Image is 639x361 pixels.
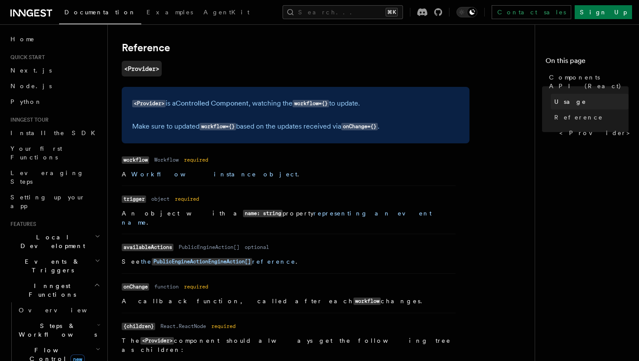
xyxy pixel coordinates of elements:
a: Setting up your app [7,189,102,214]
a: Usage [551,94,629,109]
a: Examples [141,3,198,23]
kbd: ⌘K [386,8,398,17]
dd: required [175,195,199,202]
a: Python [7,94,102,109]
a: Next.js [7,63,102,78]
a: representing an event name [122,210,432,226]
code: name: string [243,210,283,217]
span: Examples [146,9,193,16]
p: The component should always get the following tree as children: [122,336,456,354]
a: Documentation [59,3,141,24]
a: AgentKit [198,3,255,23]
a: <Provider> [556,125,629,141]
dd: required [184,283,208,290]
a: Your first Functions [7,141,102,165]
a: Components API (React) [546,70,629,94]
span: Steps & Workflows [15,321,97,339]
dd: React.ReactNode [160,323,206,330]
span: Reference [554,113,603,122]
code: availableActions [122,244,173,251]
h4: On this page [546,56,629,70]
button: Search...⌘K [283,5,403,19]
code: {children} [122,323,155,330]
code: <Provider> [140,337,174,344]
button: Toggle dark mode [456,7,477,17]
span: Your first Functions [10,145,62,161]
dd: required [211,323,236,330]
code: PublicEngineActionEngineAction[] [152,258,252,265]
span: Setting up your app [10,194,85,209]
code: workflow [353,298,381,305]
p: A callback function, called after each changes. [122,297,456,306]
code: <Provider> [132,100,166,107]
a: Controlled Component [176,99,249,107]
span: Components API (React) [549,73,629,90]
span: Leveraging Steps [10,169,84,185]
span: Home [10,35,35,43]
code: onChange [122,283,149,291]
span: Next.js [10,67,52,74]
button: Inngest Functions [7,278,102,302]
dd: function [154,283,179,290]
dd: required [184,156,208,163]
span: Usage [554,97,586,106]
span: Events & Triggers [7,257,95,275]
a: Contact sales [492,5,571,19]
span: Node.js [10,83,52,89]
span: Documentation [64,9,136,16]
span: AgentKit [203,9,250,16]
span: Inngest tour [7,116,49,123]
code: workflow={} [200,123,236,130]
a: <Provider> [122,61,162,76]
a: Home [7,31,102,47]
p: Make sure to updated based on the updates received via . [132,120,459,133]
a: Overview [15,302,102,318]
p: A . [122,170,456,179]
a: Install the SDK [7,125,102,141]
span: Features [7,221,36,228]
a: Node.js [7,78,102,94]
span: Local Development [7,233,95,250]
a: Reference [551,109,629,125]
button: Steps & Workflows [15,318,102,342]
code: workflow [122,156,149,164]
p: is a , watching the to update. [132,97,459,110]
span: Quick start [7,54,45,61]
span: <Provider> [559,129,636,137]
p: See . [122,257,456,266]
code: workflow={} [293,100,329,107]
a: Workflow instance object [131,171,297,178]
dd: PublicEngineAction[] [179,244,240,251]
code: onChange={} [341,123,378,130]
a: thePublicEngineActionEngineAction[]reference [141,258,296,265]
a: Reference [122,42,170,54]
span: Overview [19,307,108,314]
dd: optional [245,244,269,251]
span: Inngest Functions [7,282,94,299]
a: Sign Up [575,5,632,19]
a: Leveraging Steps [7,165,102,189]
dd: Workflow [154,156,179,163]
code: trigger [122,195,146,203]
button: Events & Triggers [7,254,102,278]
span: Python [10,98,42,105]
p: An object with a property . [122,209,456,227]
dd: object [151,195,170,202]
span: Install the SDK [10,129,100,136]
button: Local Development [7,229,102,254]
